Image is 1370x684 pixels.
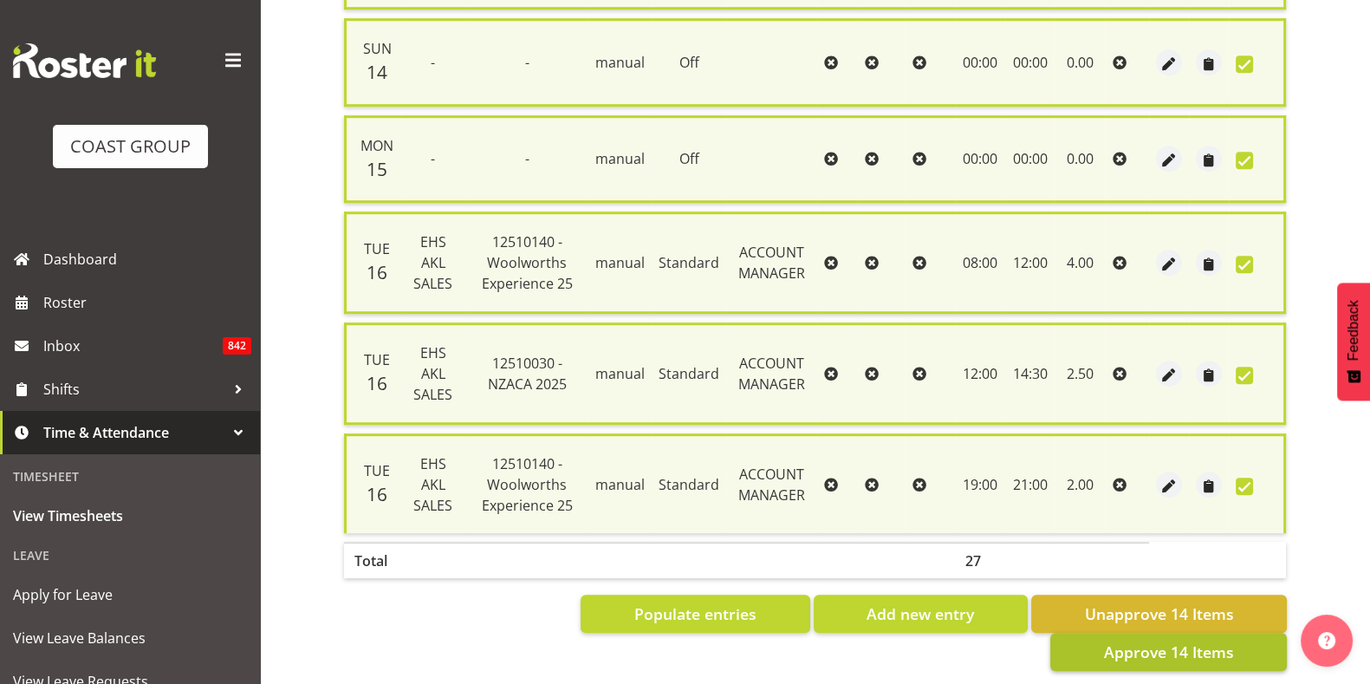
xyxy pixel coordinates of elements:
td: 12:00 [1005,212,1054,314]
td: Standard [652,433,726,533]
span: EHS AKL SALES [413,232,452,293]
a: Apply for Leave [4,573,256,616]
span: Mon [360,136,393,155]
button: Unapprove 14 Items [1031,595,1287,633]
span: Time & Attendance [43,420,225,446]
div: COAST GROUP [70,134,191,160]
span: manual [595,475,645,494]
span: 12510140 - Woolworths Experience 25 [482,454,573,515]
span: 15 [367,157,387,181]
button: Approve 14 Items [1050,633,1287,671]
span: manual [595,364,645,383]
td: Off [652,115,726,203]
span: Populate entries [634,603,756,625]
span: - [431,53,435,72]
span: Sun [363,39,392,58]
td: 00:00 [1005,18,1054,106]
span: 16 [367,371,387,395]
td: 08:00 [955,212,1006,314]
span: manual [595,253,645,272]
span: Roster [43,290,251,316]
span: View Leave Balances [13,625,247,651]
span: Shifts [43,376,225,402]
span: Tue [364,350,390,369]
td: 2.00 [1054,433,1106,533]
button: Populate entries [581,595,809,633]
span: 842 [223,337,251,355]
span: Dashboard [43,246,251,272]
span: manual [595,149,645,168]
span: EHS AKL SALES [413,343,452,404]
span: 16 [367,260,387,284]
td: Standard [652,212,726,314]
td: Standard [652,322,726,425]
span: 12510140 - Woolworths Experience 25 [482,232,573,293]
div: Leave [4,537,256,573]
td: 12:00 [955,322,1006,425]
button: Feedback - Show survey [1337,283,1370,401]
span: View Timesheets [13,503,247,529]
th: Total [344,542,400,578]
span: Add new entry [867,603,974,625]
td: 4.00 [1054,212,1106,314]
span: Approve 14 Items [1103,641,1233,663]
td: 2.50 [1054,322,1106,425]
td: 00:00 [955,18,1006,106]
span: ACCOUNT MANAGER [738,465,805,505]
span: Unapprove 14 Items [1084,603,1233,625]
span: Tue [364,461,390,480]
span: 14 [367,60,387,84]
td: 0.00 [1054,18,1106,106]
td: 0.00 [1054,115,1106,203]
a: View Timesheets [4,494,256,537]
td: 00:00 [1005,115,1054,203]
span: ACCOUNT MANAGER [738,243,805,283]
span: EHS AKL SALES [413,454,452,515]
span: ACCOUNT MANAGER [738,354,805,394]
span: Apply for Leave [13,582,247,608]
td: 19:00 [955,433,1006,533]
span: - [431,149,435,168]
td: 14:30 [1005,322,1054,425]
td: 21:00 [1005,433,1054,533]
a: View Leave Balances [4,616,256,660]
img: help-xxl-2.png [1318,632,1335,649]
span: - [525,53,529,72]
span: Inbox [43,333,223,359]
span: manual [595,53,645,72]
span: 16 [367,482,387,506]
span: 12510030 - NZACA 2025 [488,354,567,394]
button: Add new entry [814,595,1028,633]
td: 00:00 [955,115,1006,203]
th: 27 [955,542,1006,578]
img: Rosterit website logo [13,43,156,78]
span: - [525,149,529,168]
div: Timesheet [4,459,256,494]
span: Tue [364,239,390,258]
span: Feedback [1346,300,1361,361]
td: Off [652,18,726,106]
